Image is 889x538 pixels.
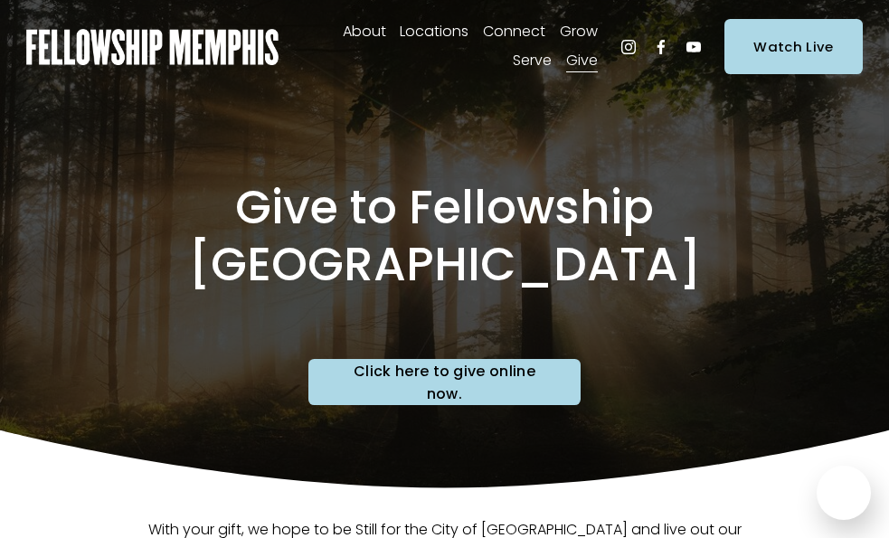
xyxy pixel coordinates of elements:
[566,48,598,74] span: Give
[308,359,581,405] a: Click here to give online now.
[343,19,386,45] span: About
[685,38,703,56] a: YouTube
[26,29,279,65] img: Fellowship Memphis
[483,19,545,45] span: Connect
[652,38,670,56] a: Facebook
[566,47,598,76] a: folder dropdown
[343,18,386,47] a: folder dropdown
[483,18,545,47] a: folder dropdown
[513,47,552,76] a: folder dropdown
[560,19,598,45] span: Grow
[26,179,862,294] h1: Give to Fellowship [GEOGRAPHIC_DATA]
[513,48,552,74] span: Serve
[619,38,638,56] a: Instagram
[724,19,862,73] a: Watch Live
[560,18,598,47] a: folder dropdown
[400,19,468,45] span: Locations
[400,18,468,47] a: folder dropdown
